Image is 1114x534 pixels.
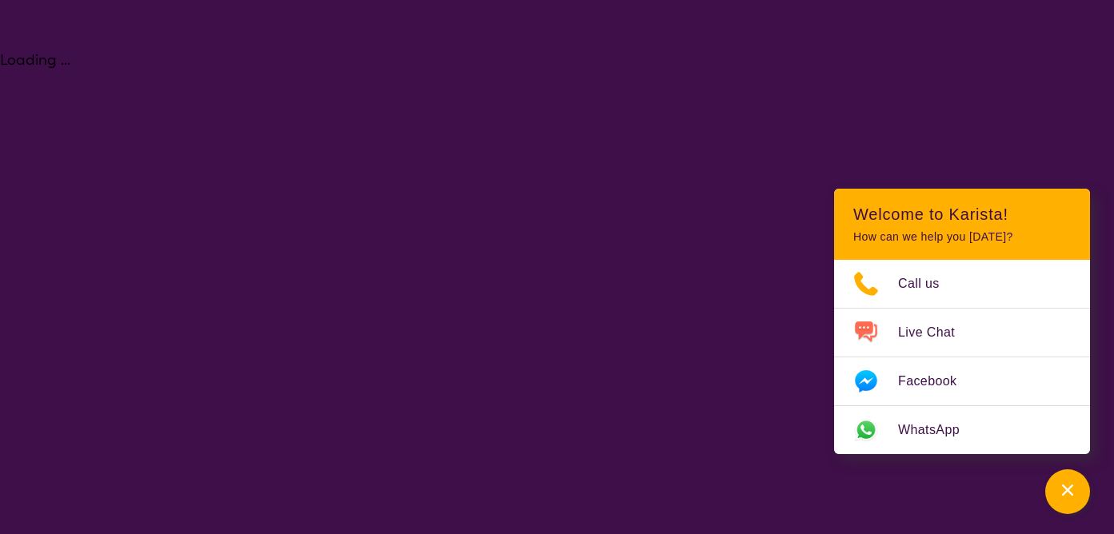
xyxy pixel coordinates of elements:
div: Channel Menu [834,189,1090,454]
a: Web link opens in a new tab. [834,406,1090,454]
ul: Choose channel [834,260,1090,454]
span: Facebook [898,369,976,393]
button: Channel Menu [1045,469,1090,514]
h2: Welcome to Karista! [853,205,1071,224]
span: Live Chat [898,321,974,345]
span: WhatsApp [898,418,979,442]
p: How can we help you [DATE]? [853,230,1071,244]
span: Call us [898,272,959,296]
